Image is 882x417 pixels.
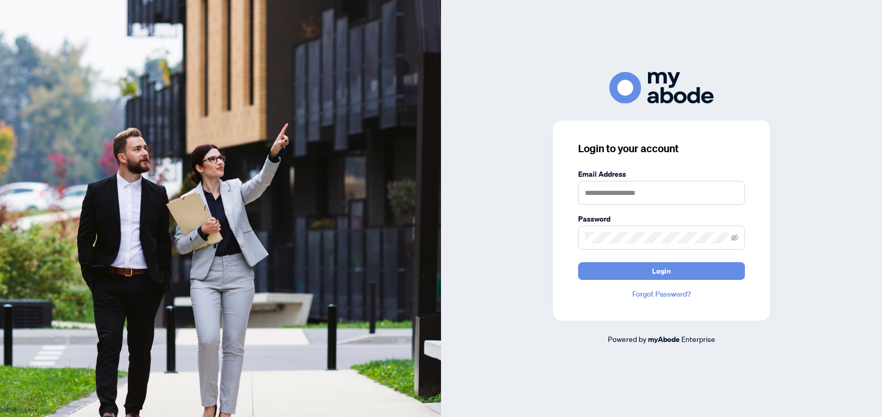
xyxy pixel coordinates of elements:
span: Login [652,263,671,279]
button: Login [578,262,745,280]
img: ma-logo [609,72,714,104]
span: Powered by [608,334,646,344]
a: Forgot Password? [578,288,745,300]
a: myAbode [648,334,680,345]
span: eye-invisible [731,234,738,241]
label: Email Address [578,168,745,180]
span: Enterprise [681,334,715,344]
h3: Login to your account [578,141,745,156]
label: Password [578,213,745,225]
